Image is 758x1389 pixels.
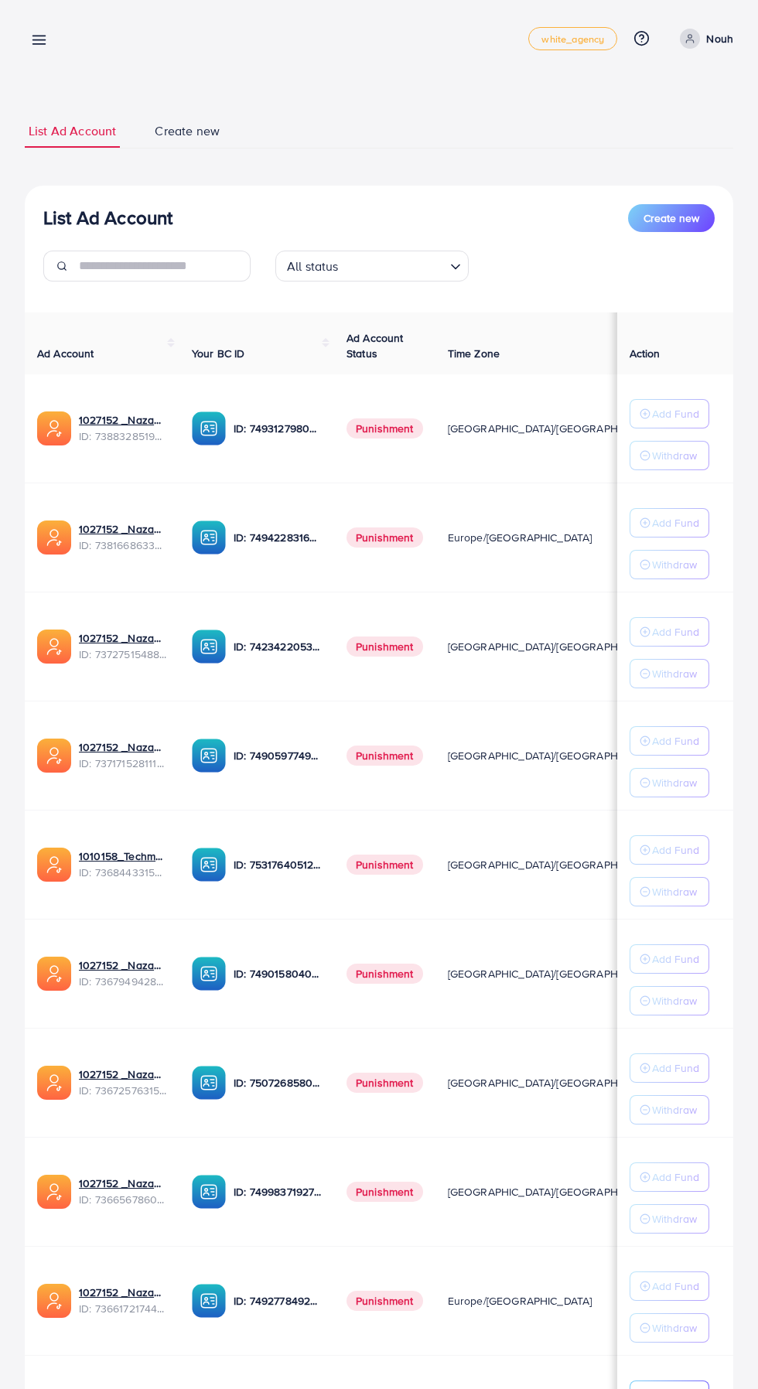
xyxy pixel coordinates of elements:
[347,636,423,657] span: Punishment
[192,1066,226,1100] img: ic-ba-acc.ded83a64.svg
[652,404,699,423] p: Add Fund
[528,27,617,50] a: white_agency
[630,726,709,756] button: Add Fund
[652,1277,699,1295] p: Add Fund
[234,528,322,547] p: ID: 7494228316518858759
[192,848,226,882] img: ic-ba-acc.ded83a64.svg
[343,252,444,278] input: Search for option
[448,1075,663,1090] span: [GEOGRAPHIC_DATA]/[GEOGRAPHIC_DATA]
[234,746,322,765] p: ID: 7490597749134508040
[347,527,423,548] span: Punishment
[37,411,71,445] img: ic-ads-acc.e4c84228.svg
[630,1313,709,1343] button: Withdraw
[192,346,245,361] span: Your BC ID
[37,520,71,555] img: ic-ads-acc.e4c84228.svg
[79,974,167,989] span: ID: 7367949428067450896
[79,1176,167,1207] div: <span class='underline'>1027152 _Nazaagency_0051</span></br>7366567860828749825
[192,1284,226,1318] img: ic-ba-acc.ded83a64.svg
[79,957,167,973] a: 1027152 _Nazaagency_003
[37,1284,71,1318] img: ic-ads-acc.e4c84228.svg
[192,1175,226,1209] img: ic-ba-acc.ded83a64.svg
[630,944,709,974] button: Add Fund
[448,346,500,361] span: Time Zone
[652,623,699,641] p: Add Fund
[692,1319,746,1377] iframe: Chat
[630,550,709,579] button: Withdraw
[448,857,663,872] span: [GEOGRAPHIC_DATA]/[GEOGRAPHIC_DATA]
[79,1066,167,1082] a: 1027152 _Nazaagency_016
[652,664,697,683] p: Withdraw
[275,251,469,282] div: Search for option
[79,848,167,880] div: <span class='underline'>1010158_Techmanistan pk acc_1715599413927</span></br>7368443315504726017
[630,1162,709,1192] button: Add Fund
[37,630,71,664] img: ic-ads-acc.e4c84228.svg
[37,1175,71,1209] img: ic-ads-acc.e4c84228.svg
[652,514,699,532] p: Add Fund
[37,848,71,882] img: ic-ads-acc.e4c84228.svg
[652,732,699,750] p: Add Fund
[79,957,167,989] div: <span class='underline'>1027152 _Nazaagency_003</span></br>7367949428067450896
[347,1291,423,1311] span: Punishment
[630,441,709,470] button: Withdraw
[652,446,697,465] p: Withdraw
[79,428,167,444] span: ID: 7388328519014645761
[79,1066,167,1098] div: <span class='underline'>1027152 _Nazaagency_016</span></br>7367257631523782657
[652,841,699,859] p: Add Fund
[79,647,167,662] span: ID: 7372751548805726224
[630,346,661,361] span: Action
[652,1210,697,1228] p: Withdraw
[630,835,709,865] button: Add Fund
[234,1183,322,1201] p: ID: 7499837192777400321
[79,1301,167,1316] span: ID: 7366172174454882305
[79,521,167,553] div: <span class='underline'>1027152 _Nazaagency_023</span></br>7381668633665093648
[79,630,167,662] div: <span class='underline'>1027152 _Nazaagency_007</span></br>7372751548805726224
[79,1192,167,1207] span: ID: 7366567860828749825
[652,950,699,968] p: Add Fund
[347,330,404,361] span: Ad Account Status
[630,1204,709,1234] button: Withdraw
[79,865,167,880] span: ID: 7368443315504726017
[37,739,71,773] img: ic-ads-acc.e4c84228.svg
[448,421,663,436] span: [GEOGRAPHIC_DATA]/[GEOGRAPHIC_DATA]
[234,637,322,656] p: ID: 7423422053648285697
[652,991,697,1010] p: Withdraw
[192,520,226,555] img: ic-ba-acc.ded83a64.svg
[29,122,116,140] span: List Ad Account
[652,1059,699,1077] p: Add Fund
[674,29,733,49] a: Nouh
[79,756,167,771] span: ID: 7371715281112170513
[192,957,226,991] img: ic-ba-acc.ded83a64.svg
[706,29,733,48] p: Nouh
[234,855,322,874] p: ID: 7531764051207716871
[347,1073,423,1093] span: Punishment
[630,877,709,906] button: Withdraw
[652,882,697,901] p: Withdraw
[347,418,423,439] span: Punishment
[79,538,167,553] span: ID: 7381668633665093648
[630,1095,709,1125] button: Withdraw
[448,530,592,545] span: Europe/[GEOGRAPHIC_DATA]
[79,848,167,864] a: 1010158_Techmanistan pk acc_1715599413927
[284,255,342,278] span: All status
[448,1293,592,1309] span: Europe/[GEOGRAPHIC_DATA]
[652,1101,697,1119] p: Withdraw
[79,412,167,428] a: 1027152 _Nazaagency_019
[652,1168,699,1186] p: Add Fund
[628,204,715,232] button: Create new
[652,1319,697,1337] p: Withdraw
[79,1176,167,1191] a: 1027152 _Nazaagency_0051
[448,1184,663,1200] span: [GEOGRAPHIC_DATA]/[GEOGRAPHIC_DATA]
[630,508,709,538] button: Add Fund
[43,206,172,229] h3: List Ad Account
[155,122,220,140] span: Create new
[652,555,697,574] p: Withdraw
[630,659,709,688] button: Withdraw
[347,746,423,766] span: Punishment
[192,630,226,664] img: ic-ba-acc.ded83a64.svg
[630,617,709,647] button: Add Fund
[79,1083,167,1098] span: ID: 7367257631523782657
[37,346,94,361] span: Ad Account
[192,739,226,773] img: ic-ba-acc.ded83a64.svg
[630,399,709,428] button: Add Fund
[448,748,663,763] span: [GEOGRAPHIC_DATA]/[GEOGRAPHIC_DATA]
